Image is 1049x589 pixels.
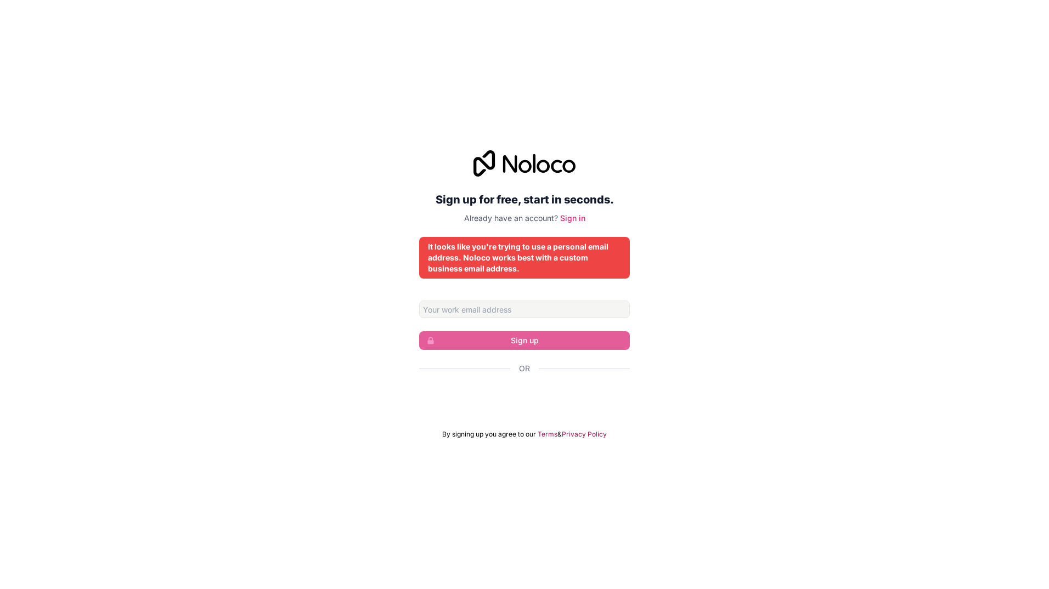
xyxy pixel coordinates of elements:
span: Or [519,363,530,374]
div: It looks like you're trying to use a personal email address. Noloco works best with a custom busi... [428,241,621,274]
a: Privacy Policy [562,430,607,439]
a: Sign in [560,213,585,223]
input: Email address [419,301,630,318]
span: Already have an account? [464,213,558,223]
button: Sign up [419,331,630,350]
h2: Sign up for free, start in seconds. [419,190,630,209]
a: Terms [538,430,557,439]
iframe: Schaltfläche „Über Google anmelden“ [414,386,635,410]
span: By signing up you agree to our [442,430,536,439]
span: & [557,430,562,439]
